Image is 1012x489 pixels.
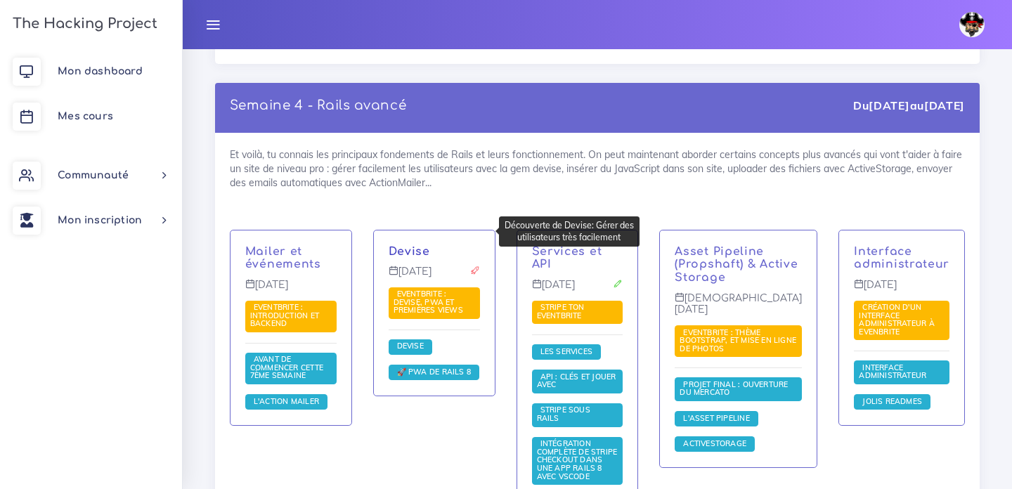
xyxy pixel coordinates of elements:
p: [DATE] [389,266,480,288]
a: L'Asset Pipeline [680,413,753,423]
span: Mon inscription [58,215,142,226]
a: Les services [537,347,597,357]
span: Interface administrateur [859,363,930,381]
a: Projet final : ouverture du mercato [680,380,788,398]
span: Stripe sous Rails [537,405,590,423]
span: Les services [537,346,597,356]
span: Stripe ton Eventbrite [537,302,585,320]
a: Intégration complète de Stripe Checkout dans une app Rails 8 avec VSCode [537,439,618,481]
a: Interface administrateur [859,363,930,382]
a: Devise [389,245,430,258]
span: Eventbrite : Devise, PWA et premières views [394,289,467,315]
a: Mailer et événements [245,245,321,271]
a: ActiveStorage [680,439,750,449]
a: Eventbrite : Devise, PWA et premières views [394,289,467,315]
a: Stripe ton Eventbrite [537,303,585,321]
div: Du au [853,98,965,114]
a: Eventbrite : thème bootstrap, et mise en ligne de photos [680,327,796,353]
span: Devise [394,341,427,351]
a: API : clés et jouer avec [537,372,616,391]
strong: [DATE] [869,98,909,112]
h3: The Hacking Project [8,16,157,32]
div: Découverte de Devise: Gérer des utilisateurs très facilement [499,216,640,247]
p: [DATE] [532,279,623,301]
a: Avant de commencer cette 7ème semaine [250,355,323,381]
span: API : clés et jouer avec [537,372,616,390]
span: Création d'un interface administrateur à Evenbrite [859,302,934,337]
a: Interface administrateur [854,245,949,271]
span: Mon dashboard [58,66,143,77]
span: Projet final : ouverture du mercato [680,379,788,398]
strong: [DATE] [924,98,965,112]
p: [DATE] [245,279,337,301]
span: Eventbrite : introduction et backend [250,302,319,328]
a: Eventbrite : introduction et backend [250,303,319,329]
a: Services et API [532,245,602,271]
p: [DATE] [854,279,949,301]
img: avatar [959,12,985,37]
a: Stripe sous Rails [537,405,590,424]
a: Jolis READMEs [859,396,926,406]
span: Intégration complète de Stripe Checkout dans une app Rails 8 avec VSCode [537,438,618,481]
a: Semaine 4 - Rails avancé [230,98,407,112]
span: Mes cours [58,111,113,122]
a: Devise [394,341,427,351]
span: Communauté [58,170,129,181]
a: L'Action Mailer [250,396,323,406]
a: Asset Pipeline (Propshaft) & Active Storage [675,245,798,285]
span: Avant de commencer cette 7ème semaine [250,354,323,380]
a: Création d'un interface administrateur à Evenbrite [859,303,934,337]
a: 🚀 PWA de Rails 8 [394,367,474,377]
p: [DEMOGRAPHIC_DATA][DATE] [675,292,802,327]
